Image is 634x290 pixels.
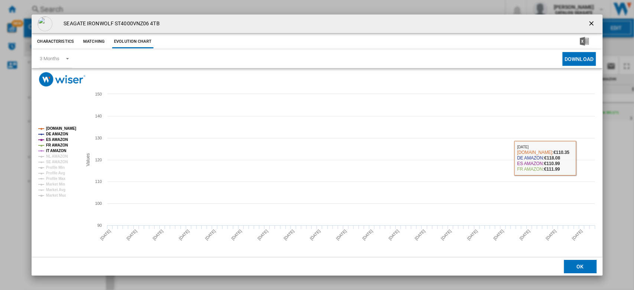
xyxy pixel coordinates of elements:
[564,260,596,273] button: OK
[35,35,76,48] button: Characteristics
[46,177,66,181] tspan: Profile Max
[97,223,102,228] tspan: 90
[388,229,400,241] tspan: [DATE]
[204,229,217,241] tspan: [DATE]
[545,229,557,241] tspan: [DATE]
[95,114,102,118] tspan: 140
[440,229,452,241] tspan: [DATE]
[95,179,102,184] tspan: 110
[309,229,321,241] tspan: [DATE]
[95,92,102,96] tspan: 150
[46,154,68,158] tspan: NL AMAZON
[257,229,269,241] tspan: [DATE]
[46,132,68,136] tspan: DE AMAZON
[585,16,599,31] button: getI18NText('BUTTONS.CLOSE_DIALOG')
[562,52,596,66] button: Download
[46,188,65,192] tspan: Market Avg
[46,138,68,142] tspan: ES AMAZON
[492,229,505,241] tspan: [DATE]
[46,143,68,147] tspan: FR AMAZON
[414,229,426,241] tspan: [DATE]
[40,56,59,61] div: 3 Months
[361,229,374,241] tspan: [DATE]
[46,171,65,175] tspan: Profile Avg
[466,229,478,241] tspan: [DATE]
[46,182,65,186] tspan: Market Min
[95,201,102,206] tspan: 100
[152,229,164,241] tspan: [DATE]
[32,14,602,275] md-dialog: Product popup
[335,229,348,241] tspan: [DATE]
[46,149,66,153] tspan: IT AMAZON
[46,160,68,164] tspan: SE AMAZON
[95,136,102,140] tspan: 130
[46,193,66,197] tspan: Market Max
[46,126,76,130] tspan: [DOMAIN_NAME]
[126,229,138,241] tspan: [DATE]
[85,153,91,166] tspan: Values
[283,229,295,241] tspan: [DATE]
[568,35,601,48] button: Download in Excel
[78,35,110,48] button: Matching
[100,229,112,241] tspan: [DATE]
[60,20,159,28] h4: SEAGATE IRONWOLF ST4000VNZ06 4TB
[588,20,596,29] ng-md-icon: getI18NText('BUTTONS.CLOSE_DIALOG')
[518,229,531,241] tspan: [DATE]
[95,158,102,162] tspan: 120
[46,165,65,170] tspan: Profile Min
[112,35,153,48] button: Evolution chart
[231,229,243,241] tspan: [DATE]
[178,229,190,241] tspan: [DATE]
[571,229,583,241] tspan: [DATE]
[38,16,52,31] img: empty.gif
[39,72,85,87] img: logo_wiser_300x94.png
[580,37,589,46] img: excel-24x24.png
